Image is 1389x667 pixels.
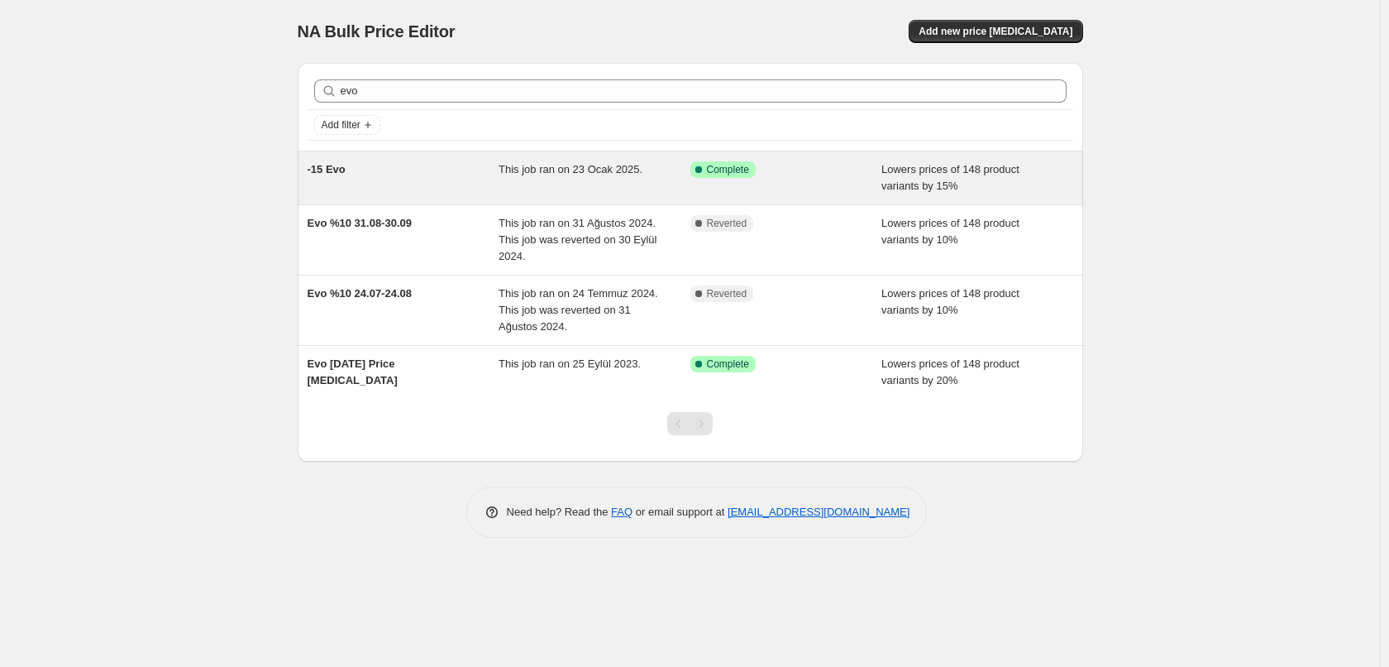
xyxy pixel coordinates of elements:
[728,506,909,518] a: [EMAIL_ADDRESS][DOMAIN_NAME]
[707,287,747,300] span: Reverted
[308,287,412,300] span: Evo %10 24.07-24.08
[314,115,380,135] button: Add filter
[881,217,1019,246] span: Lowers prices of 148 product variants by 10%
[308,163,346,175] span: -15 Evo
[881,163,1019,192] span: Lowers prices of 148 product variants by 15%
[919,25,1072,38] span: Add new price [MEDICAL_DATA]
[632,506,728,518] span: or email support at
[707,217,747,230] span: Reverted
[298,22,456,41] span: NA Bulk Price Editor
[611,506,632,518] a: FAQ
[499,287,658,333] span: This job ran on 24 Temmuz 2024. This job was reverted on 31 Ağustos 2024.
[881,287,1019,316] span: Lowers prices of 148 product variants by 10%
[667,412,713,435] nav: Pagination
[308,217,412,229] span: Evo %10 31.08-30.09
[507,506,612,518] span: Need help? Read the
[499,217,656,262] span: This job ran on 31 Ağustos 2024. This job was reverted on 30 Eylül 2024.
[909,20,1082,43] button: Add new price [MEDICAL_DATA]
[308,357,398,386] span: Evo [DATE] Price [MEDICAL_DATA]
[707,163,749,176] span: Complete
[707,357,749,371] span: Complete
[499,357,641,370] span: This job ran on 25 Eylül 2023.
[499,163,642,175] span: This job ran on 23 Ocak 2025.
[881,357,1019,386] span: Lowers prices of 148 product variants by 20%
[322,118,360,132] span: Add filter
